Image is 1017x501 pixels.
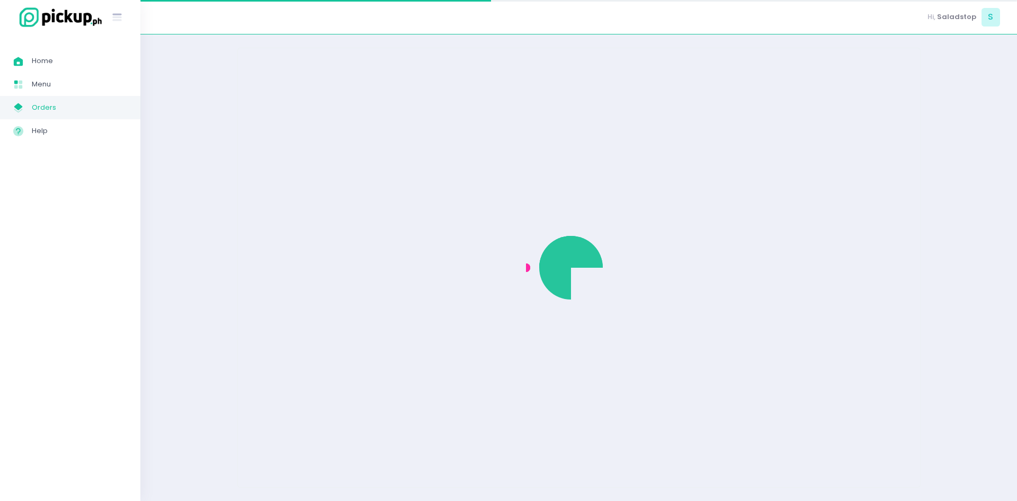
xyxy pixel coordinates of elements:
[13,6,103,29] img: logo
[32,54,127,68] span: Home
[32,124,127,138] span: Help
[32,101,127,115] span: Orders
[982,8,1000,27] span: S
[937,12,976,22] span: Saladstop
[32,77,127,91] span: Menu
[927,12,935,22] span: Hi,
